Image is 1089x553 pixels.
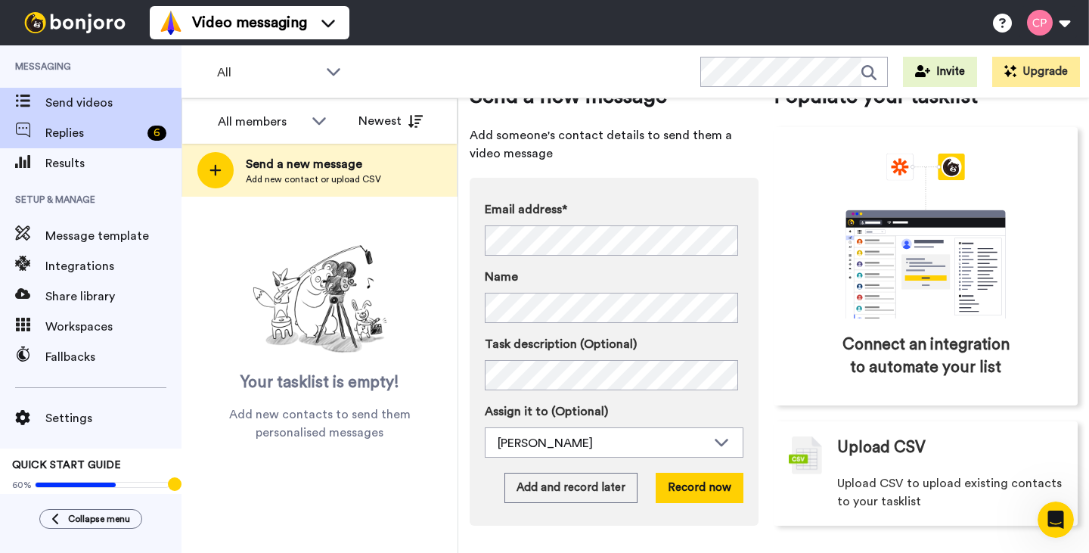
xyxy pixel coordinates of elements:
[240,371,399,394] span: Your tasklist is empty!
[45,124,141,142] span: Replies
[347,106,434,136] button: Newest
[159,11,183,35] img: vm-color.svg
[12,479,32,491] span: 60%
[1038,502,1074,538] iframe: Intercom live chat
[656,473,743,503] button: Record now
[12,460,121,471] span: QUICK START GUIDE
[485,200,743,219] label: Email address*
[45,257,181,275] span: Integrations
[485,402,743,421] label: Assign it to (Optional)
[45,348,181,366] span: Fallbacks
[246,173,381,185] span: Add new contact or upload CSV
[837,474,1063,511] span: Upload CSV to upload existing contacts to your tasklist
[18,12,132,33] img: bj-logo-header-white.svg
[168,477,181,491] div: Tooltip anchor
[204,405,435,442] span: Add new contacts to send them personalised messages
[838,334,1013,379] span: Connect an integration to automate your list
[218,113,304,131] div: All members
[217,64,318,82] span: All
[812,154,1039,318] div: animation
[45,287,181,306] span: Share library
[68,513,130,525] span: Collapse menu
[39,509,142,529] button: Collapse menu
[45,318,181,336] span: Workspaces
[498,434,706,452] div: [PERSON_NAME]
[992,57,1080,87] button: Upgrade
[45,94,181,112] span: Send videos
[470,126,759,163] span: Add someone's contact details to send them a video message
[147,126,166,141] div: 6
[45,154,181,172] span: Results
[485,268,518,286] span: Name
[789,436,822,474] img: csv-grey.png
[837,436,926,459] span: Upload CSV
[504,473,638,503] button: Add and record later
[246,155,381,173] span: Send a new message
[903,57,977,87] button: Invite
[244,239,396,360] img: ready-set-action.png
[192,12,307,33] span: Video messaging
[485,335,743,353] label: Task description (Optional)
[45,227,181,245] span: Message template
[45,409,181,427] span: Settings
